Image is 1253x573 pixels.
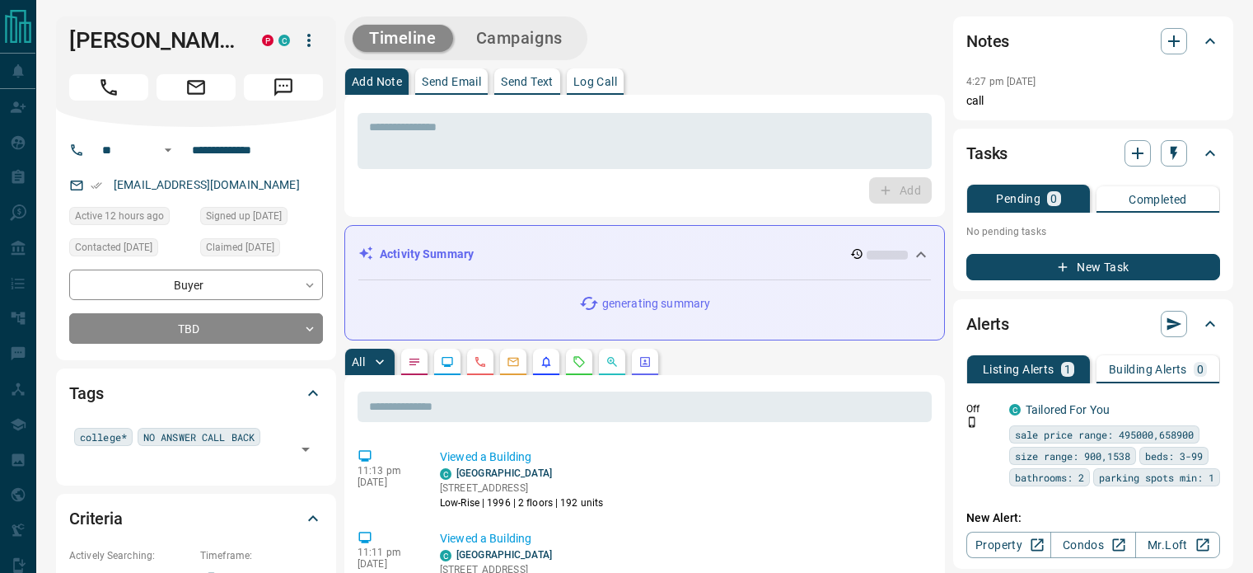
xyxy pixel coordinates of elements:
p: [STREET_ADDRESS] [440,481,603,496]
p: 11:13 pm [358,465,415,477]
span: Message [244,74,323,101]
h1: [PERSON_NAME] [69,27,237,54]
span: bathrooms: 2 [1015,469,1084,486]
a: [GEOGRAPHIC_DATA] [456,549,552,561]
p: 0 [1197,364,1204,375]
a: Property [966,532,1051,558]
p: Add Note [352,76,402,87]
span: college* [80,429,127,445]
p: No pending tasks [966,219,1220,244]
p: Actively Searching: [69,548,192,563]
p: Send Text [501,76,554,87]
div: condos.ca [278,35,290,46]
div: Tue Oct 14 2025 [69,207,192,230]
svg: Opportunities [605,355,619,369]
a: [GEOGRAPHIC_DATA] [456,467,552,479]
svg: Agent Actions [638,355,652,369]
button: Open [158,140,178,160]
h2: Tasks [966,140,1008,167]
div: TBD [69,313,323,344]
div: condos.ca [440,468,451,480]
p: 0 [1050,193,1057,204]
svg: Push Notification Only [966,416,978,428]
span: Call [69,74,148,101]
button: Open [294,438,317,461]
div: Buyer [69,270,323,300]
svg: Email Verified [91,180,102,191]
p: 4:27 pm [DATE] [966,76,1036,87]
div: Mon Oct 06 2025 [200,207,323,230]
h2: Alerts [966,311,1009,337]
span: NO ANSWER CALL BACK [143,429,255,445]
span: sale price range: 495000,658900 [1015,426,1194,443]
div: condos.ca [1009,404,1021,416]
div: Alerts [966,304,1220,344]
p: Timeframe: [200,548,323,563]
p: 1 [1064,364,1071,375]
span: Contacted [DATE] [75,239,152,256]
svg: Calls [474,355,487,369]
div: Mon Oct 06 2025 [200,238,323,261]
a: Mr.Loft [1135,532,1220,558]
p: Viewed a Building [440,530,925,547]
span: Signed up [DATE] [206,208,282,224]
svg: Listing Alerts [540,355,553,369]
p: Completed [1129,194,1187,205]
svg: Lead Browsing Activity [441,355,454,369]
p: Building Alerts [1109,364,1187,375]
div: Criteria [69,499,323,538]
p: [DATE] [358,558,415,570]
p: All [352,356,365,368]
button: Timeline [353,25,453,52]
h2: Tags [69,380,103,406]
a: Tailored For You [1026,403,1110,416]
span: beds: 3-99 [1145,448,1203,464]
p: generating summary [602,295,710,312]
div: Tasks [966,134,1220,173]
span: Active 12 hours ago [75,208,164,224]
div: Notes [966,21,1220,61]
p: Activity Summary [380,246,474,263]
h2: Notes [966,28,1009,54]
p: Off [966,402,999,416]
div: Activity Summary [358,239,931,270]
svg: Requests [573,355,586,369]
button: New Task [966,254,1220,280]
span: size range: 900,1538 [1015,448,1130,464]
p: New Alert: [966,510,1220,527]
p: Send Email [422,76,481,87]
p: Viewed a Building [440,449,925,466]
p: Low-Rise | 1996 | 2 floors | 192 units [440,496,603,510]
h2: Criteria [69,505,123,532]
p: Listing Alerts [983,364,1054,375]
div: Tags [69,373,323,413]
div: property.ca [262,35,274,46]
svg: Emails [507,355,520,369]
a: [EMAIL_ADDRESS][DOMAIN_NAME] [114,178,300,191]
p: [DATE] [358,477,415,488]
span: Email [157,74,236,101]
span: Claimed [DATE] [206,239,274,256]
p: 11:11 pm [358,547,415,558]
p: call [966,92,1220,110]
p: Pending [996,193,1040,204]
a: Condos [1050,532,1135,558]
div: Mon Oct 06 2025 [69,238,192,261]
button: Campaigns [460,25,579,52]
p: Log Call [573,76,617,87]
div: condos.ca [440,550,451,561]
svg: Notes [408,355,421,369]
span: parking spots min: 1 [1099,469,1214,486]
